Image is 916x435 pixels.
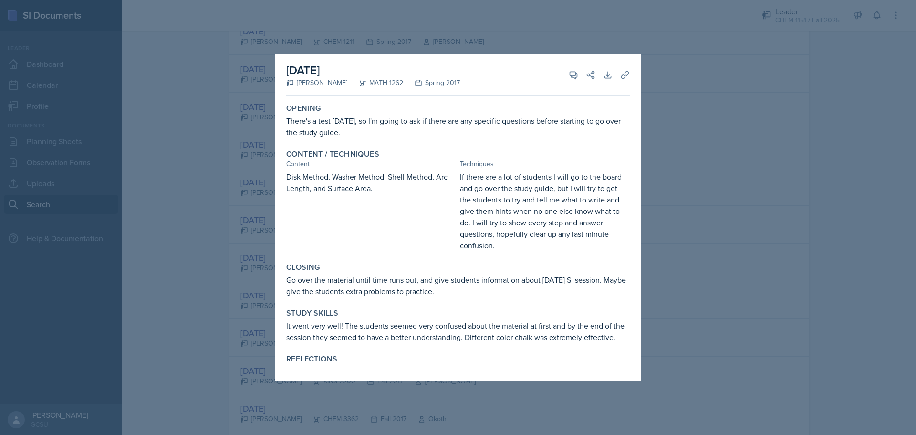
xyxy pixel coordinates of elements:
[286,149,379,159] label: Content / Techniques
[460,171,630,251] div: If there are a lot of students I will go to the board and go over the study guide, but I will try...
[286,263,320,272] label: Closing
[286,62,460,79] h2: [DATE]
[286,320,630,343] div: It went very well! The students seemed very confused about the material at first and by the end o...
[286,308,339,318] label: Study Skills
[286,274,630,297] div: Go over the material until time runs out, and give students information about [DATE] SI session. ...
[286,159,456,169] div: Content
[286,354,337,364] label: Reflections
[286,78,347,88] div: [PERSON_NAME]
[286,171,456,251] div: Disk Method, Washer Method, Shell Method, Arc Length, and Surface Area.
[286,115,630,138] div: There's a test [DATE], so I'm going to ask if there are any specific questions before starting to...
[347,78,403,88] div: MATH 1262
[403,78,460,88] div: Spring 2017
[286,104,321,113] label: Opening
[460,159,630,169] div: Techniques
